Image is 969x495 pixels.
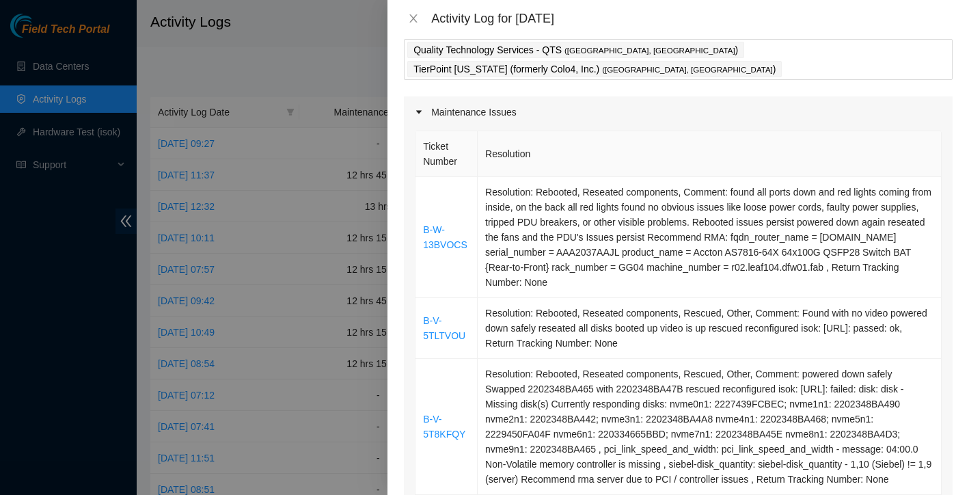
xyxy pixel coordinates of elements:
[478,298,942,359] td: Resolution: Rebooted, Reseated components, Rescued, Other, Comment: Found with no video powered d...
[415,108,423,116] span: caret-right
[413,62,776,77] p: TierPoint [US_STATE] (formerly Colo4, Inc.) )
[423,414,465,440] a: B-V-5T8KFQY
[423,224,467,250] a: B-W-13BVOCS
[478,131,942,177] th: Resolution
[404,12,423,25] button: Close
[478,359,942,495] td: Resolution: Rebooted, Reseated components, Rescued, Other, Comment: powered down safely Swapped 2...
[431,11,953,26] div: Activity Log for [DATE]
[404,96,953,128] div: Maintenance Issues
[415,131,478,177] th: Ticket Number
[564,46,735,55] span: ( [GEOGRAPHIC_DATA], [GEOGRAPHIC_DATA]
[413,42,738,58] p: Quality Technology Services - QTS )
[408,13,419,24] span: close
[423,315,465,341] a: B-V-5TLTVOU
[602,66,773,74] span: ( [GEOGRAPHIC_DATA], [GEOGRAPHIC_DATA]
[478,177,942,298] td: Resolution: Rebooted, Reseated components, Comment: found all ports down and red lights coming fr...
